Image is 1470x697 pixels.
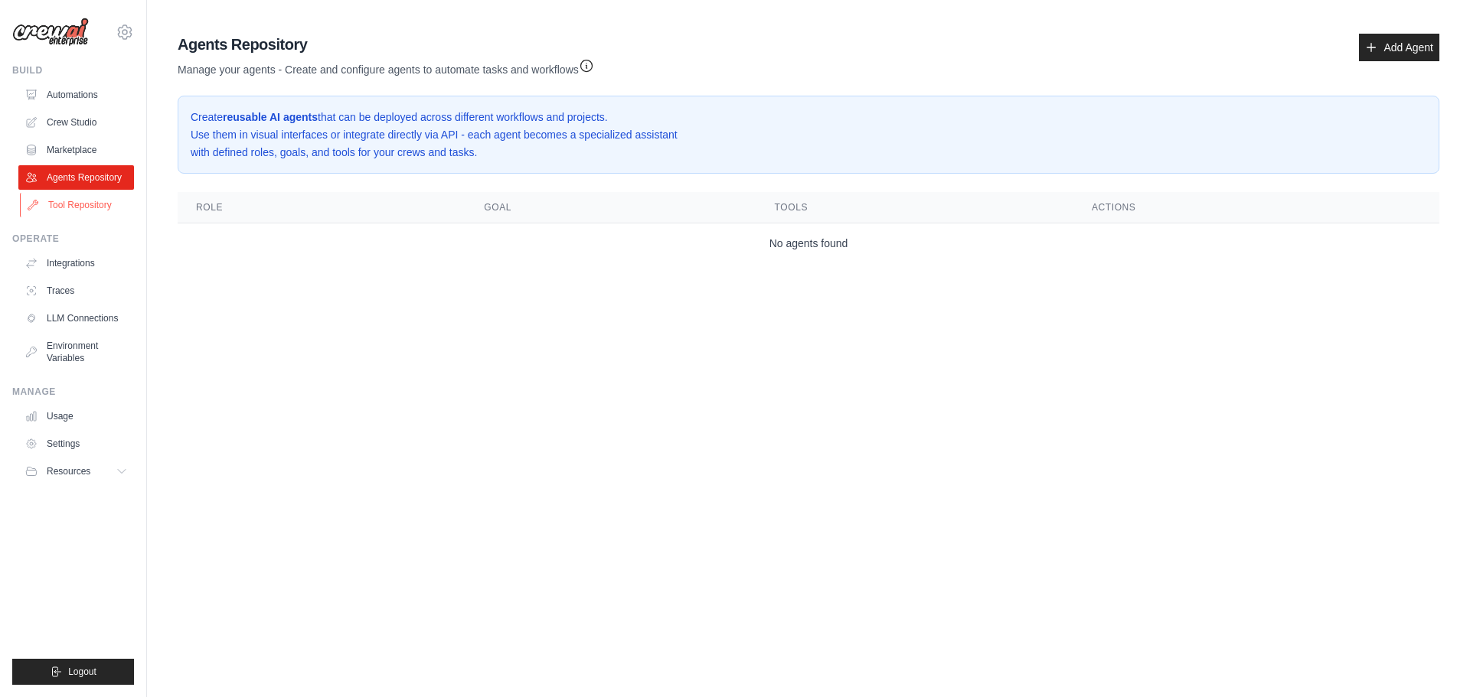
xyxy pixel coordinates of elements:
[18,278,134,303] a: Traces
[18,306,134,331] a: LLM Connections
[12,659,134,685] button: Logout
[191,109,1426,161] p: Create that can be deployed across different workflows and projects. Use them in visual interface...
[18,83,134,107] a: Automations
[12,64,134,77] div: Build
[12,18,89,47] img: Logo
[178,34,594,55] h2: Agents Repository
[20,193,136,217] a: Tool Repository
[18,432,134,456] a: Settings
[1359,34,1439,61] a: Add Agent
[18,138,134,162] a: Marketplace
[223,111,318,123] strong: reusable AI agents
[178,223,1439,264] td: No agents found
[756,192,1073,223] th: Tools
[18,165,134,190] a: Agents Repository
[18,251,134,275] a: Integrations
[12,386,134,398] div: Manage
[47,465,90,477] span: Resources
[465,192,756,223] th: Goal
[18,459,134,484] button: Resources
[12,233,134,245] div: Operate
[1073,192,1439,223] th: Actions
[18,334,134,370] a: Environment Variables
[178,192,465,223] th: Role
[18,110,134,135] a: Crew Studio
[68,666,96,678] span: Logout
[178,55,594,77] p: Manage your agents - Create and configure agents to automate tasks and workflows
[18,404,134,428] a: Usage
